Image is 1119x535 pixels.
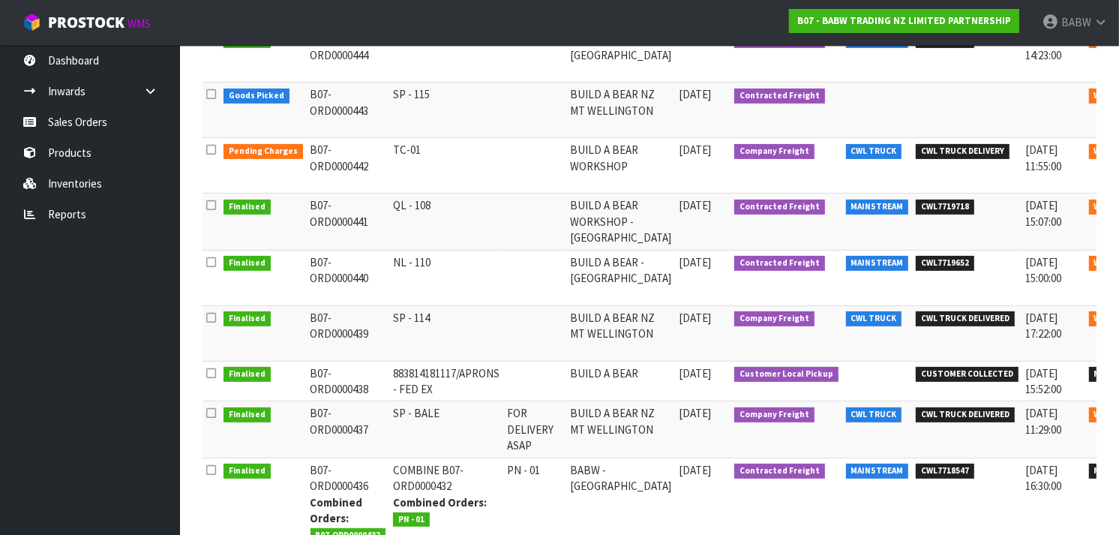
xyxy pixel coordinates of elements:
[1026,32,1062,62] span: [DATE] 14:23:00
[223,407,271,422] span: Finalised
[1061,15,1091,29] span: BABW
[846,407,902,422] span: CWL TRUCK
[566,138,675,194] td: BUILD A BEAR WORKSHOP
[393,495,487,509] strong: Combined Orders:
[566,401,675,458] td: BUILD A BEAR NZ MT WELLINGTON
[916,256,974,271] span: CWL7719652
[679,311,711,325] span: [DATE]
[503,401,566,458] td: FOR DELIVERY ASAP
[916,200,974,215] span: CWL7719718
[734,256,825,271] span: Contracted Freight
[1026,198,1062,228] span: [DATE] 15:07:00
[393,512,430,527] span: PN - 01
[223,311,271,326] span: Finalised
[307,194,390,250] td: B07-ORD0000441
[734,144,814,159] span: Company Freight
[223,256,271,271] span: Finalised
[223,200,271,215] span: Finalised
[679,143,711,157] span: [DATE]
[307,305,390,361] td: B07-ORD0000439
[307,27,390,83] td: B07-ORD0000444
[1026,255,1062,285] span: [DATE] 15:00:00
[734,89,825,104] span: Contracted Freight
[389,361,503,401] td: 883814181117/APRONS - FED EX
[1026,463,1062,493] span: [DATE] 16:30:00
[734,464,825,479] span: Contracted Freight
[389,27,503,83] td: NL - 111
[566,361,675,401] td: BUILD A BEAR
[846,311,902,326] span: CWL TRUCK
[734,367,838,382] span: Customer Local Pickup
[566,305,675,361] td: BUILD A BEAR NZ MT WELLINGTON
[916,464,974,479] span: CWL7718547
[846,200,909,215] span: MAINSTREAM
[223,367,271,382] span: Finalised
[389,83,503,138] td: SP - 115
[389,305,503,361] td: SP - 114
[1026,406,1062,436] span: [DATE] 11:29:00
[223,89,289,104] span: Goods Picked
[307,401,390,458] td: B07-ORD0000437
[916,144,1009,159] span: CWL TRUCK DELIVERY
[223,144,303,159] span: Pending Charges
[566,194,675,250] td: BUILD A BEAR WORKSHOP - [GEOGRAPHIC_DATA]
[307,361,390,401] td: B07-ORD0000438
[916,311,1015,326] span: CWL TRUCK DELIVERED
[127,17,151,31] small: WMS
[679,406,711,420] span: [DATE]
[734,311,814,326] span: Company Freight
[846,256,909,271] span: MAINSTREAM
[223,464,271,479] span: Finalised
[1026,366,1062,396] span: [DATE] 15:52:00
[846,464,909,479] span: MAINSTREAM
[22,13,41,32] img: cube-alt.png
[48,13,124,32] span: ProStock
[916,407,1015,422] span: CWL TRUCK DELIVERED
[734,200,825,215] span: Contracted Freight
[846,144,902,159] span: CWL TRUCK
[310,495,363,525] strong: Combined Orders:
[679,255,711,269] span: [DATE]
[679,198,711,212] span: [DATE]
[679,87,711,101] span: [DATE]
[1026,143,1062,173] span: [DATE] 11:55:00
[916,367,1018,382] span: CUSTOMER COLLECTED
[1026,311,1062,341] span: [DATE] 17:22:00
[566,27,675,83] td: BUILD A BEAR - [GEOGRAPHIC_DATA]
[566,83,675,138] td: BUILD A BEAR NZ MT WELLINGTON
[734,407,814,422] span: Company Freight
[389,138,503,194] td: TC-01
[389,401,503,458] td: SP - BALE
[679,463,711,477] span: [DATE]
[307,250,390,305] td: B07-ORD0000440
[679,366,711,380] span: [DATE]
[566,250,675,305] td: BUILD A BEAR - [GEOGRAPHIC_DATA]
[389,250,503,305] td: NL - 110
[389,194,503,250] td: QL - 108
[307,83,390,138] td: B07-ORD0000443
[797,14,1011,27] strong: B07 - BABW TRADING NZ LIMITED PARTNERSHIP
[307,138,390,194] td: B07-ORD0000442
